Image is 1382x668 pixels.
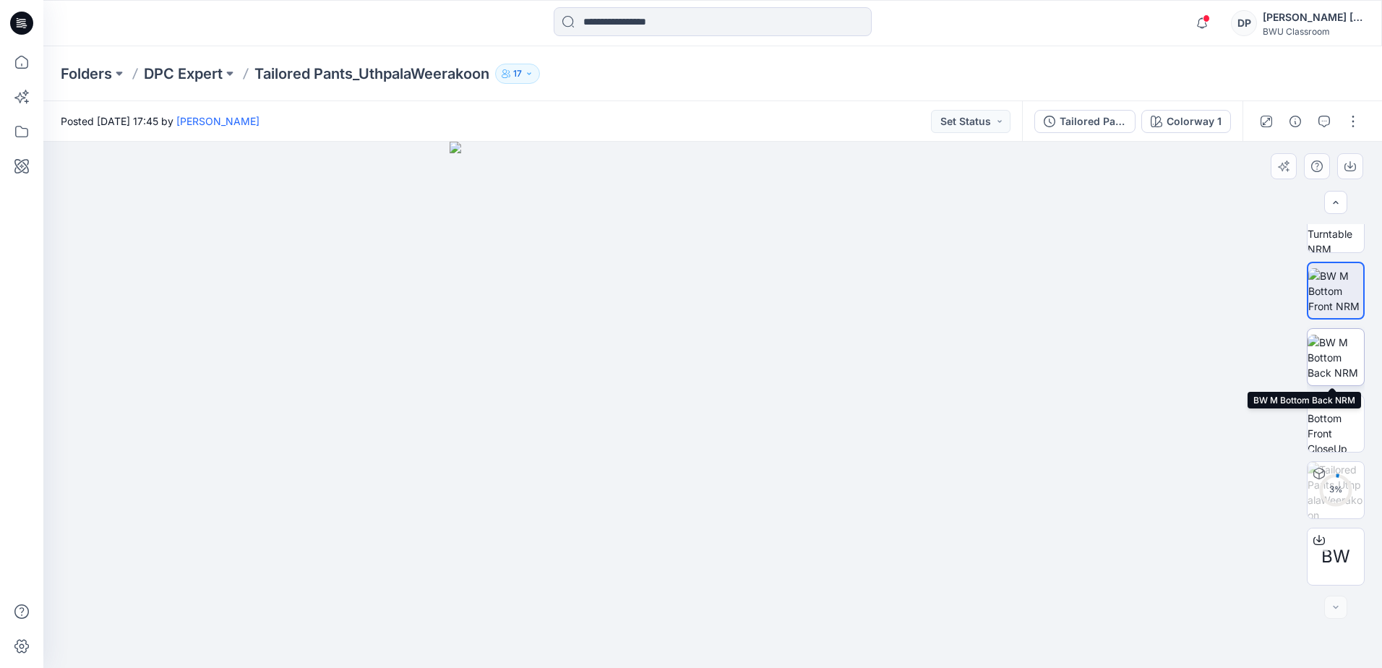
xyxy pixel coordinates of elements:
button: Details [1284,110,1307,133]
div: DP [1231,10,1257,36]
a: DPC Expert [144,64,223,84]
img: BW M Bottom Turntable NRM [1308,196,1364,252]
a: Folders [61,64,112,84]
div: Tailored Pants_UthpalaWeerakoon [1060,114,1126,129]
div: BWU Classroom [1263,26,1364,37]
img: BW M Bottom Back NRM [1308,335,1364,380]
img: BW M Bottom Front CloseUp NRM [1308,395,1364,452]
div: Colorway 1 [1167,114,1222,129]
button: Colorway 1 [1141,110,1231,133]
button: Tailored Pants_UthpalaWeerakoon [1034,110,1136,133]
div: 3 % [1318,484,1353,496]
p: 17 [513,66,522,82]
img: BW M Bottom Front NRM [1308,268,1363,314]
span: BW [1321,544,1350,570]
img: Tailored Pants_UthpalaWeerakoon Colorway 1 [1308,462,1364,518]
div: [PERSON_NAME] [PERSON_NAME] [1263,9,1364,26]
span: Posted [DATE] 17:45 by [61,114,259,129]
p: Tailored Pants_UthpalaWeerakoon [254,64,489,84]
a: [PERSON_NAME] [176,115,259,127]
img: eyJhbGciOiJIUzI1NiIsImtpZCI6IjAiLCJzbHQiOiJzZXMiLCJ0eXAiOiJKV1QifQ.eyJkYXRhIjp7InR5cGUiOiJzdG9yYW... [450,142,976,668]
button: 17 [495,64,540,84]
